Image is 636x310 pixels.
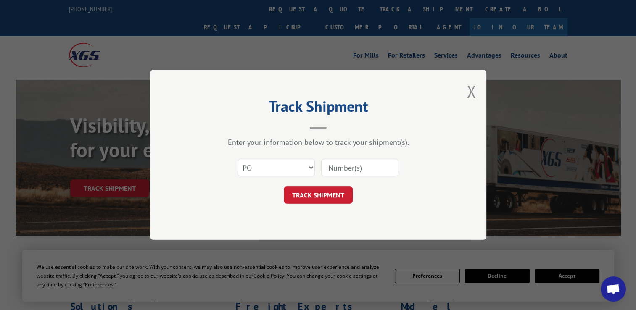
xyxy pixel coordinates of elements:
[284,187,353,204] button: TRACK SHIPMENT
[321,159,398,177] input: Number(s)
[192,138,444,147] div: Enter your information below to track your shipment(s).
[467,80,476,102] button: Close modal
[601,276,626,302] div: Open chat
[192,100,444,116] h2: Track Shipment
